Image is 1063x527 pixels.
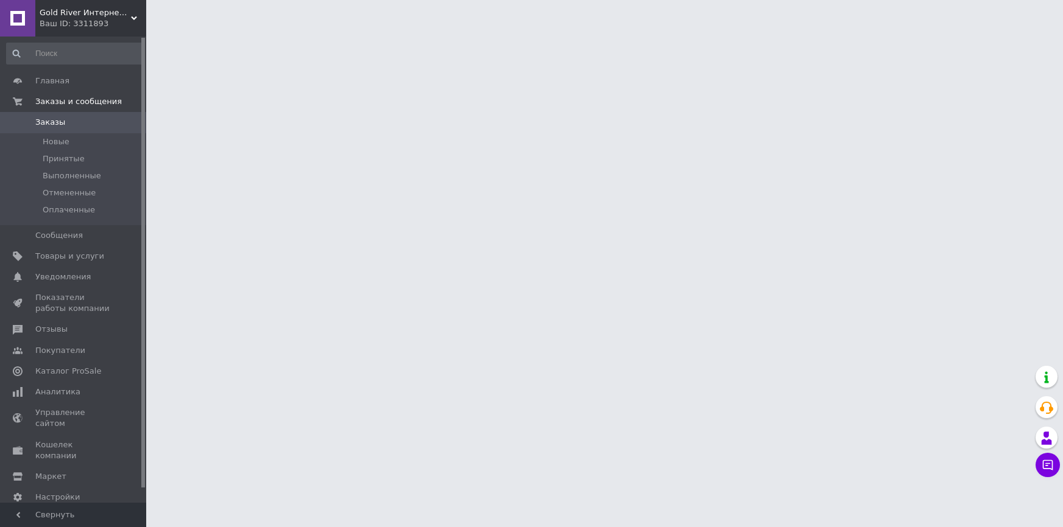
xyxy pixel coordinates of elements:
span: Отзывы [35,324,68,335]
span: Кошелек компании [35,439,113,461]
span: Сообщения [35,230,83,241]
span: Товары и услуги [35,251,104,262]
input: Поиск [6,43,143,65]
span: Заказы [35,117,65,128]
span: Выполненные [43,170,101,181]
span: Принятые [43,153,85,164]
span: Аналитика [35,386,80,397]
span: Управление сайтом [35,407,113,429]
span: Новые [43,136,69,147]
span: Настройки [35,492,80,503]
span: Маркет [35,471,66,482]
span: Главная [35,75,69,86]
span: Каталог ProSale [35,366,101,377]
span: Показатели работы компании [35,292,113,314]
span: Отмененные [43,187,96,198]
span: Заказы и сообщения [35,96,122,107]
div: Ваш ID: 3311893 [40,18,146,29]
span: Покупатели [35,345,85,356]
span: Оплаченные [43,204,95,215]
span: Уведомления [35,271,91,282]
button: Чат с покупателем [1036,453,1060,477]
span: Gold River Интернет магазин [40,7,131,18]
